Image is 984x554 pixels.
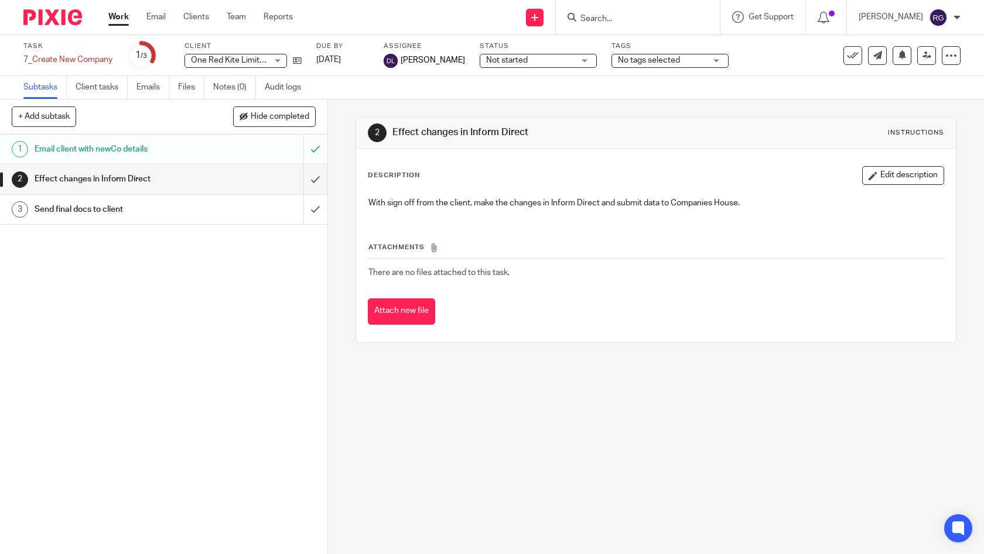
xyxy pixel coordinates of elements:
[146,11,166,23] a: Email
[480,42,597,51] label: Status
[929,8,948,27] img: svg%3E
[12,171,28,188] div: 2
[579,14,685,25] input: Search
[368,197,944,209] p: With sign off from the client, make the changes in Inform Direct and submit data to Companies House.
[12,141,28,157] div: 1
[859,11,923,23] p: [PERSON_NAME]
[136,76,169,99] a: Emails
[888,128,944,137] div: Instructions
[191,56,269,64] span: One Red Kite Limited
[486,56,528,64] span: Not started
[368,244,425,250] span: Attachments
[749,13,794,21] span: Get Support
[35,170,206,188] h1: Effect changes in Inform Direct
[401,54,465,66] span: [PERSON_NAME]
[213,76,256,99] a: Notes (0)
[392,126,681,139] h1: Effect changes in Inform Direct
[368,269,510,277] span: There are no files attached to this task.
[227,11,246,23] a: Team
[316,56,341,64] span: [DATE]
[183,11,209,23] a: Clients
[135,49,147,62] div: 1
[368,123,387,142] div: 2
[141,53,147,59] small: /3
[23,42,112,51] label: Task
[108,11,129,23] a: Work
[233,106,316,126] button: Hide completed
[23,9,82,25] img: Pixie
[618,56,680,64] span: No tags selected
[35,201,206,218] h1: Send final docs to client
[184,42,302,51] label: Client
[265,76,310,99] a: Audit logs
[23,54,112,66] div: 7_Create New Company
[368,298,435,325] button: Attach new file
[384,54,398,68] img: svg%3E
[384,42,465,51] label: Assignee
[611,42,729,51] label: Tags
[76,76,128,99] a: Client tasks
[316,42,369,51] label: Due by
[862,166,944,185] button: Edit description
[12,201,28,218] div: 3
[251,112,309,122] span: Hide completed
[23,76,67,99] a: Subtasks
[178,76,204,99] a: Files
[12,106,76,126] button: + Add subtask
[368,171,420,180] p: Description
[35,140,206,158] h1: Email client with newCo details
[264,11,293,23] a: Reports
